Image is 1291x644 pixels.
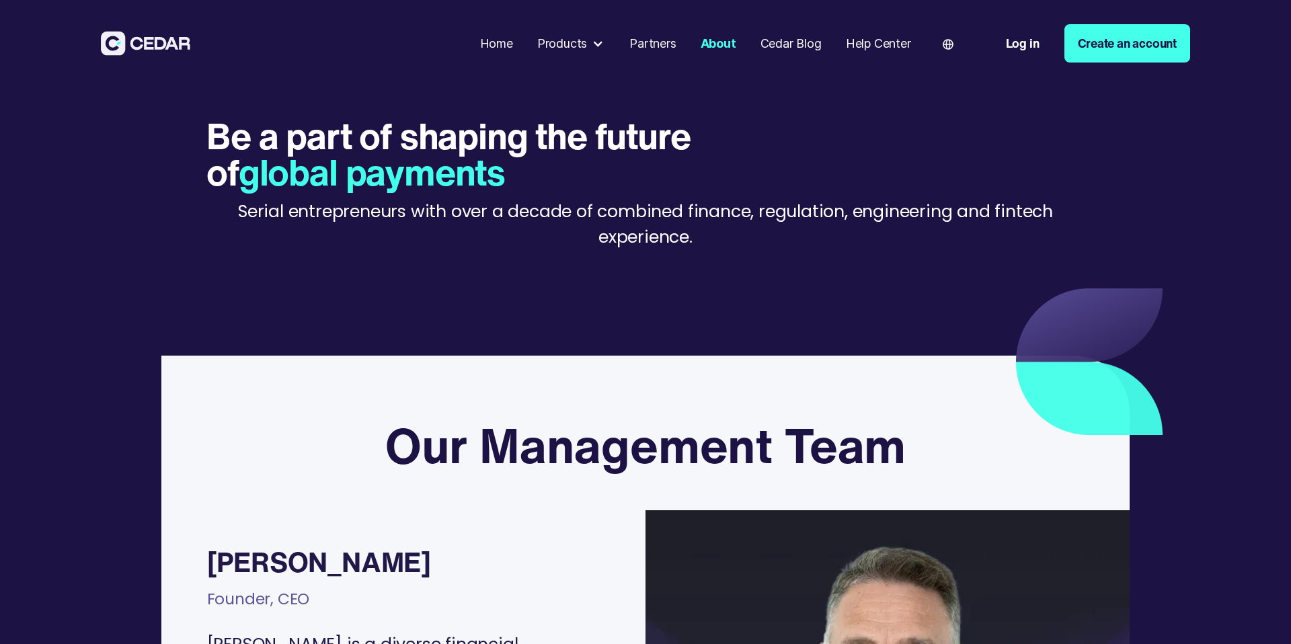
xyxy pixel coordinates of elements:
[695,28,742,59] a: About
[1006,34,1040,52] div: Log in
[206,118,733,190] h1: Be a part of shaping the future of
[623,28,682,59] a: Partners
[537,34,587,52] div: Products
[760,34,822,52] div: Cedar Blog
[206,199,1085,250] p: Serial entrepreneurs with over a decade of combined finance, regulation, engineering and fintech ...
[531,28,611,58] div: Products
[385,416,906,474] h3: Our Management Team
[207,581,310,629] div: Founder, CEO
[1064,24,1190,63] a: Create an account
[943,39,953,50] img: world icon
[629,34,676,52] div: Partners
[207,547,431,577] div: [PERSON_NAME]
[474,28,519,59] a: Home
[840,28,917,59] a: Help Center
[701,34,736,52] div: About
[992,24,1053,63] a: Log in
[239,145,505,198] span: global payments
[846,34,911,52] div: Help Center
[480,34,513,52] div: Home
[754,28,828,59] a: Cedar Blog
